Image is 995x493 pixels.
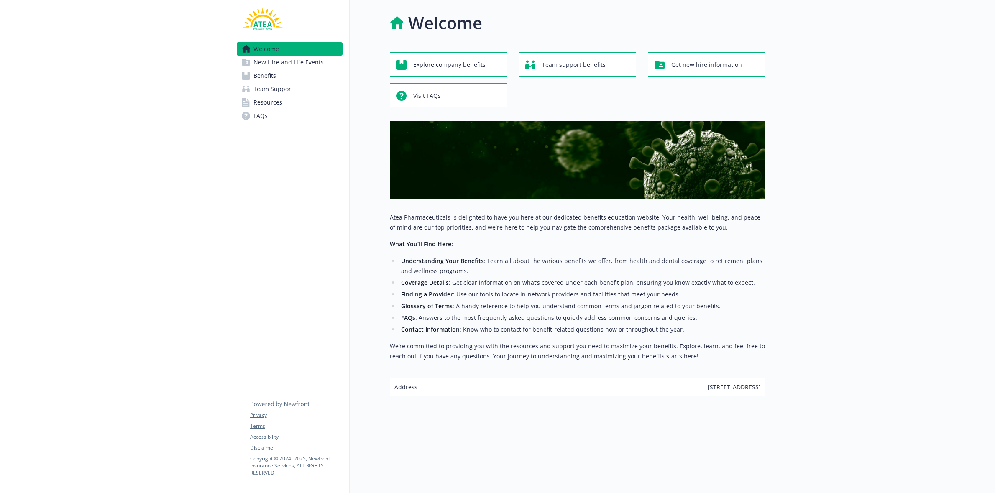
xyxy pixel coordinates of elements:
span: [STREET_ADDRESS] [708,383,761,391]
span: Team support benefits [542,57,606,73]
strong: Glossary of Terms [401,302,453,310]
strong: FAQs [401,314,415,322]
strong: Understanding Your Benefits [401,257,484,265]
img: overview page banner [390,121,765,199]
a: Team Support [237,82,343,96]
span: New Hire and Life Events [253,56,324,69]
a: Terms [250,422,342,430]
li: : A handy reference to help you understand common terms and jargon related to your benefits. [399,301,765,311]
strong: Finding a Provider [401,290,453,298]
p: Atea Pharmaceuticals is delighted to have you here at our dedicated benefits education website. Y... [390,212,765,232]
a: FAQs [237,109,343,123]
li: : Know who to contact for benefit-related questions now or throughout the year. [399,324,765,335]
li: : Learn all about the various benefits we offer, from health and dental coverage to retirement pl... [399,256,765,276]
a: Accessibility [250,433,342,441]
li: : Use our tools to locate in-network providers and facilities that meet your needs. [399,289,765,299]
a: Disclaimer [250,444,342,452]
span: FAQs [253,109,268,123]
strong: Contact Information [401,325,460,333]
a: Welcome [237,42,343,56]
a: Privacy [250,411,342,419]
span: Welcome [253,42,279,56]
button: Team support benefits [519,52,636,77]
button: Explore company benefits [390,52,507,77]
span: Visit FAQs [413,88,441,104]
a: New Hire and Life Events [237,56,343,69]
p: We’re committed to providing you with the resources and support you need to maximize your benefit... [390,341,765,361]
span: Get new hire information [671,57,742,73]
p: Copyright © 2024 - 2025 , Newfront Insurance Services, ALL RIGHTS RESERVED [250,455,342,476]
strong: What You’ll Find Here: [390,240,453,248]
h1: Welcome [408,10,482,36]
li: : Answers to the most frequently asked questions to quickly address common concerns and queries. [399,313,765,323]
button: Get new hire information [648,52,765,77]
li: : Get clear information on what’s covered under each benefit plan, ensuring you know exactly what... [399,278,765,288]
button: Visit FAQs [390,83,507,107]
span: Explore company benefits [413,57,486,73]
span: Address [394,383,417,391]
strong: Coverage Details [401,278,449,286]
a: Benefits [237,69,343,82]
span: Benefits [253,69,276,82]
a: Resources [237,96,343,109]
span: Resources [253,96,282,109]
span: Team Support [253,82,293,96]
